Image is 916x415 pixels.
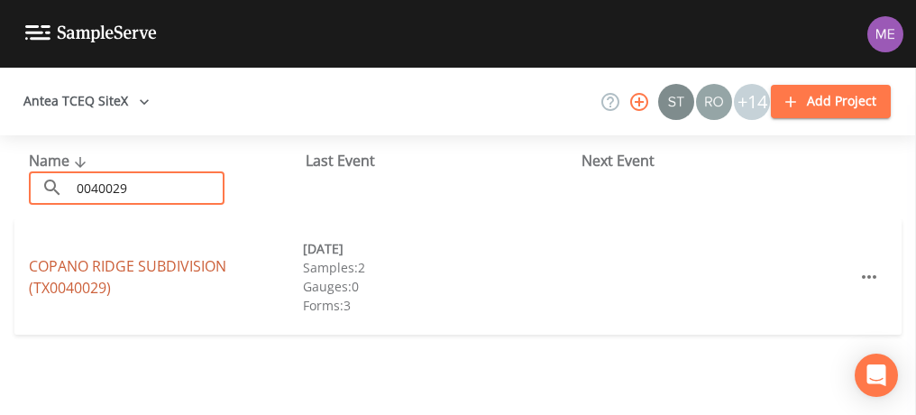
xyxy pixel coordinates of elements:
[25,25,157,42] img: logo
[658,84,694,120] img: c0670e89e469b6405363224a5fca805c
[696,84,732,120] img: 7e5c62b91fde3b9fc00588adc1700c9a
[16,85,157,118] button: Antea TCEQ SiteX
[695,84,733,120] div: Rodolfo Ramirez
[29,151,91,171] span: Name
[657,84,695,120] div: Stan Porter
[867,16,903,52] img: d4d65db7c401dd99d63b7ad86343d265
[70,171,224,205] input: Search Projects
[771,85,891,118] button: Add Project
[734,84,770,120] div: +14
[303,239,577,258] div: [DATE]
[306,150,582,171] div: Last Event
[303,296,577,315] div: Forms: 3
[855,354,898,397] div: Open Intercom Messenger
[303,258,577,277] div: Samples: 2
[582,150,858,171] div: Next Event
[303,277,577,296] div: Gauges: 0
[29,256,226,298] a: COPANO RIDGE SUBDIVISION (TX0040029)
